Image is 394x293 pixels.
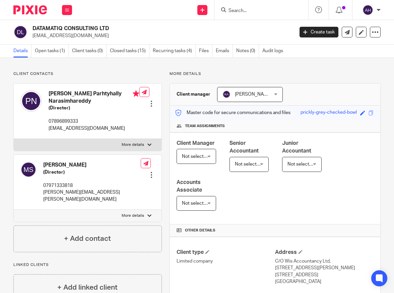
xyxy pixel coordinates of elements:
img: svg%3E [20,90,42,112]
p: More details [122,213,144,218]
h4: + Add linked client [57,282,118,293]
img: svg%3E [222,90,231,98]
img: Pixie [13,5,47,14]
p: More details [122,142,144,148]
p: More details [170,71,381,77]
p: [EMAIL_ADDRESS][DOMAIN_NAME] [32,32,289,39]
span: Not selected [182,154,209,159]
span: Client Manager [177,140,215,146]
a: Audit logs [262,44,286,58]
h4: Address [275,249,374,256]
img: svg%3E [13,25,27,39]
p: [PERSON_NAME][EMAIL_ADDRESS][PERSON_NAME][DOMAIN_NAME] [43,189,141,203]
p: 07896899333 [49,118,139,125]
span: Team assignments [185,123,225,129]
p: Client contacts [13,71,162,77]
a: Files [199,44,212,58]
a: Emails [216,44,233,58]
h4: [PERSON_NAME] Parhtyhally Narasimhareddy [49,90,139,105]
p: Linked clients [13,262,162,268]
h4: [PERSON_NAME] [43,162,141,169]
div: prickly-grey-checked-bowl [301,109,357,117]
p: Limited company [177,258,275,265]
p: [STREET_ADDRESS] [275,272,374,278]
a: Open tasks (1) [35,44,69,58]
img: svg%3E [20,162,37,178]
h5: (Director) [43,169,141,176]
p: [GEOGRAPHIC_DATA] [275,278,374,285]
a: Notes (0) [236,44,259,58]
span: Other details [185,228,215,233]
span: Accounts Associate [177,180,202,193]
p: C/O Wis Accountancy Ltd, [STREET_ADDRESS][PERSON_NAME] [275,258,374,272]
input: Search [228,8,288,14]
p: 07971333818 [43,182,141,189]
span: Junior Accountant [282,140,311,154]
h4: + Add contact [64,233,111,244]
p: Master code for secure communications and files [175,109,290,116]
span: [PERSON_NAME] [235,92,272,97]
h5: (Director) [49,105,139,111]
span: Senior Accountant [229,140,259,154]
a: Client tasks (0) [72,44,107,58]
h4: Client type [177,249,275,256]
p: [EMAIL_ADDRESS][DOMAIN_NAME] [49,125,139,132]
a: Closed tasks (15) [110,44,149,58]
span: Not selected [235,162,262,167]
h2: DATAMATIQ CONSULTING LTD [32,25,238,32]
span: Not selected [287,162,315,167]
h3: Client manager [177,91,210,98]
a: Create task [300,27,338,37]
span: Not selected [182,201,209,206]
a: Recurring tasks (4) [153,44,196,58]
i: Primary [133,90,139,97]
img: svg%3E [363,5,373,15]
a: Details [13,44,31,58]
